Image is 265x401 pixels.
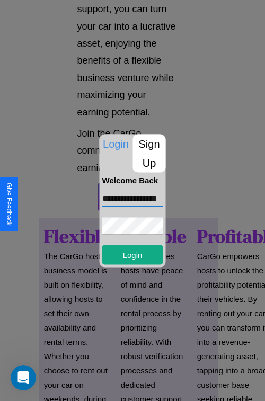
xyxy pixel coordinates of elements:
div: Give Feedback [5,183,13,226]
p: Login [100,134,132,153]
button: Login [102,245,163,264]
h4: Welcome Back [102,175,163,184]
p: Sign Up [133,134,166,172]
iframe: Intercom live chat [11,365,36,390]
